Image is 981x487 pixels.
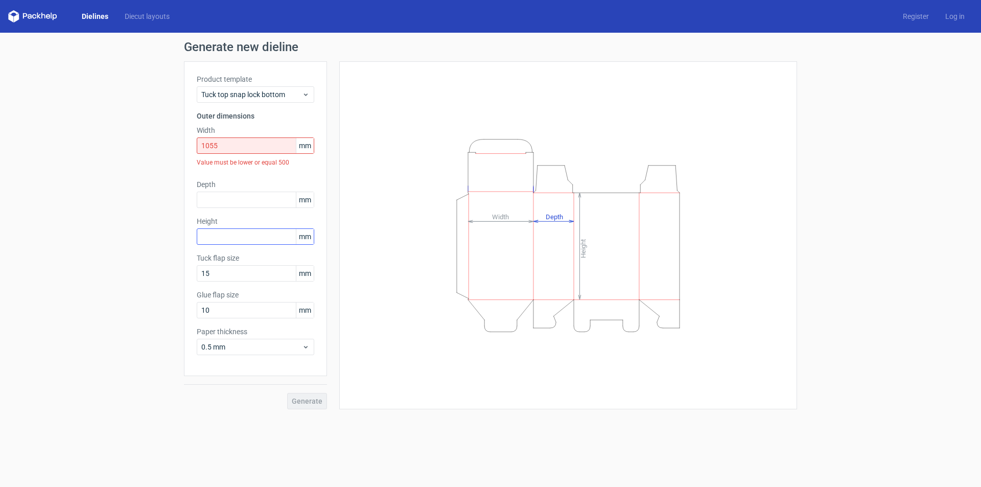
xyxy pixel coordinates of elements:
[296,192,314,207] span: mm
[116,11,178,21] a: Diecut layouts
[201,89,302,100] span: Tuck top snap lock bottom
[296,266,314,281] span: mm
[895,11,937,21] a: Register
[296,229,314,244] span: mm
[296,138,314,153] span: mm
[201,342,302,352] span: 0.5 mm
[184,41,797,53] h1: Generate new dieline
[296,303,314,318] span: mm
[74,11,116,21] a: Dielines
[197,154,314,171] div: Value must be lower or equal 500
[197,125,314,135] label: Width
[197,253,314,263] label: Tuck flap size
[197,111,314,121] h3: Outer dimensions
[492,213,509,220] tspan: Width
[579,239,587,258] tspan: Height
[197,327,314,337] label: Paper thickness
[197,179,314,190] label: Depth
[197,74,314,84] label: Product template
[546,213,563,220] tspan: Depth
[197,290,314,300] label: Glue flap size
[197,216,314,226] label: Height
[937,11,973,21] a: Log in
